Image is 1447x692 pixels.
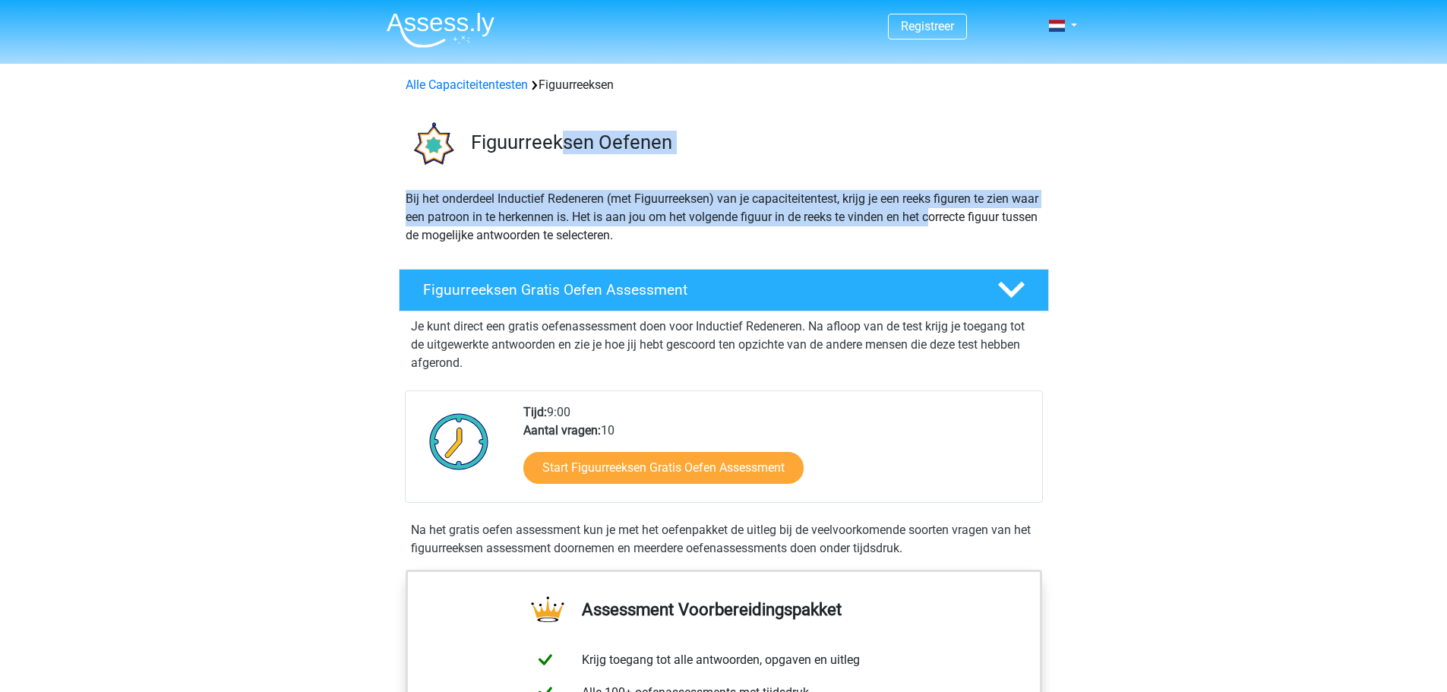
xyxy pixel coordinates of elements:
img: figuurreeksen [400,112,464,177]
img: Assessly [387,12,494,48]
a: Figuurreeksen Gratis Oefen Assessment [393,269,1055,311]
h3: Figuurreeksen Oefenen [471,131,1037,154]
div: Figuurreeksen [400,76,1048,94]
div: 9:00 10 [512,403,1041,502]
a: Start Figuurreeksen Gratis Oefen Assessment [523,452,804,484]
p: Bij het onderdeel Inductief Redeneren (met Figuurreeksen) van je capaciteitentest, krijg je een r... [406,190,1042,245]
h4: Figuurreeksen Gratis Oefen Assessment [423,281,973,299]
div: Na het gratis oefen assessment kun je met het oefenpakket de uitleg bij de veelvoorkomende soorte... [405,521,1043,558]
a: Registreer [901,19,954,33]
a: Alle Capaciteitentesten [406,77,528,92]
img: Klok [421,403,498,479]
b: Aantal vragen: [523,423,601,438]
p: Je kunt direct een gratis oefenassessment doen voor Inductief Redeneren. Na afloop van de test kr... [411,318,1037,372]
b: Tijd: [523,405,547,419]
